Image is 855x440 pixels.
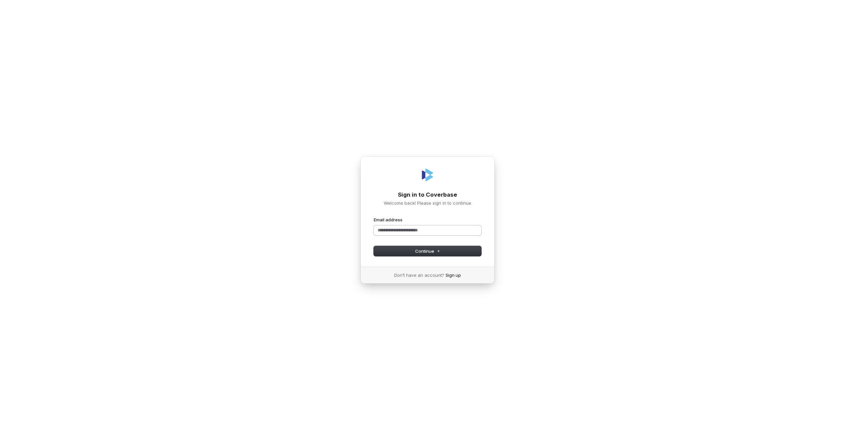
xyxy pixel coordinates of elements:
button: Continue [374,246,481,256]
a: Sign up [446,272,461,278]
label: Email address [374,217,402,223]
h1: Sign in to Coverbase [374,191,481,199]
img: Coverbase [419,167,436,183]
span: Don’t have an account? [394,272,444,278]
span: Continue [415,248,440,254]
p: Welcome back! Please sign in to continue [374,200,481,206]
